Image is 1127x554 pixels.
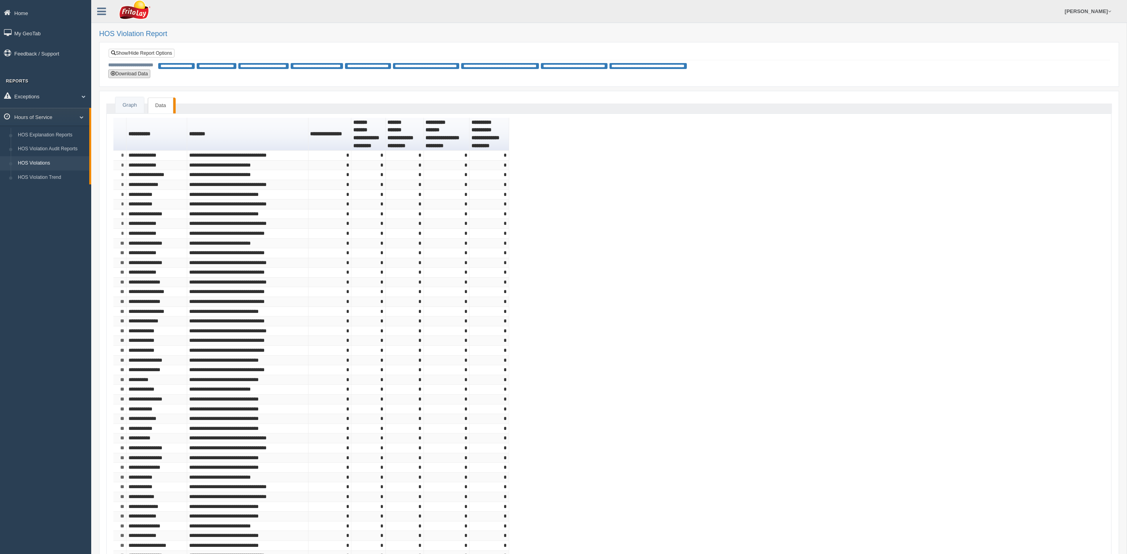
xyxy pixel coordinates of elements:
a: Data [148,98,173,114]
h2: HOS Violation Report [99,30,1119,38]
a: HOS Explanation Reports [14,128,89,142]
th: Sort column [386,118,424,151]
a: HOS Violation Trend [14,171,89,185]
a: HOS Violations [14,156,89,171]
button: Download Data [108,69,150,78]
a: Graph [115,97,144,113]
th: Sort column [351,118,385,151]
th: Sort column [424,118,470,151]
th: Sort column [126,118,187,151]
a: HOS Violation Audit Reports [14,142,89,156]
th: Sort column [309,118,352,151]
a: Show/Hide Report Options [109,49,174,58]
th: Sort column [470,118,509,151]
th: Sort column [187,118,309,151]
